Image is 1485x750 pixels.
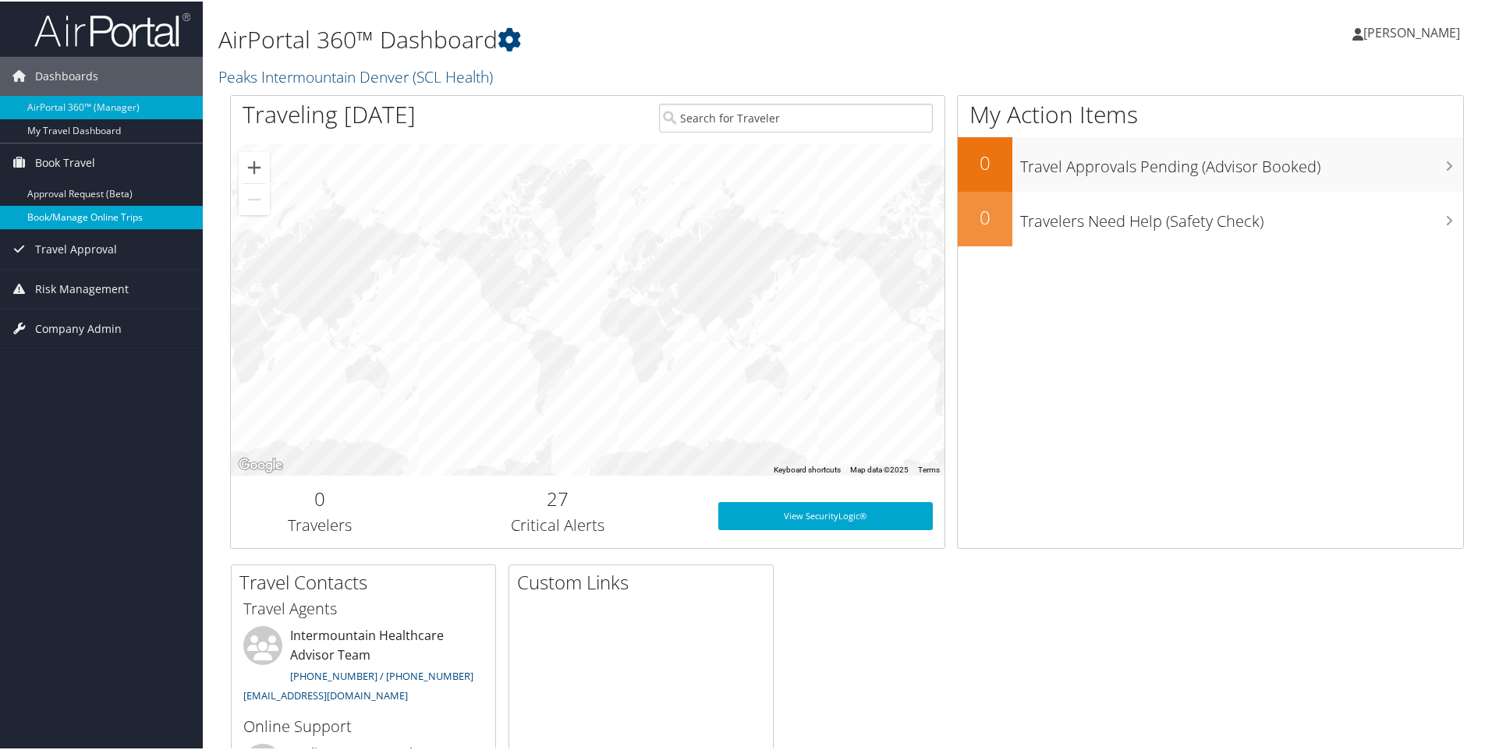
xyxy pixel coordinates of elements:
[243,687,408,701] a: [EMAIL_ADDRESS][DOMAIN_NAME]
[243,513,398,535] h3: Travelers
[958,148,1012,175] h2: 0
[958,190,1463,245] a: 0Travelers Need Help (Safety Check)
[243,97,416,129] h1: Traveling [DATE]
[1352,8,1476,55] a: [PERSON_NAME]
[243,484,398,511] h2: 0
[421,513,695,535] h3: Critical Alerts
[421,484,695,511] h2: 27
[218,65,497,86] a: Peaks Intermountain Denver (SCL Health)
[218,22,1057,55] h1: AirPortal 360™ Dashboard
[236,624,491,708] li: Intermountain Healthcare Advisor Team
[35,55,98,94] span: Dashboards
[1020,201,1463,231] h3: Travelers Need Help (Safety Check)
[243,596,484,618] h3: Travel Agents
[718,501,933,529] a: View SecurityLogic®
[958,136,1463,190] a: 0Travel Approvals Pending (Advisor Booked)
[35,308,122,347] span: Company Admin
[517,568,773,594] h2: Custom Links
[35,142,95,181] span: Book Travel
[239,150,270,182] button: Zoom in
[34,10,190,47] img: airportal-logo.png
[239,568,495,594] h2: Travel Contacts
[850,464,909,472] span: Map data ©2025
[958,97,1463,129] h1: My Action Items
[235,454,286,474] img: Google
[35,268,129,307] span: Risk Management
[35,228,117,267] span: Travel Approval
[918,464,940,472] a: Terms (opens in new tab)
[1363,23,1460,40] span: [PERSON_NAME]
[290,667,473,681] a: [PHONE_NUMBER] / [PHONE_NUMBER]
[235,454,286,474] a: Open this area in Google Maps (opens a new window)
[774,463,841,474] button: Keyboard shortcuts
[958,203,1012,229] h2: 0
[1020,147,1463,176] h3: Travel Approvals Pending (Advisor Booked)
[239,182,270,214] button: Zoom out
[243,714,484,736] h3: Online Support
[659,102,933,131] input: Search for Traveler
